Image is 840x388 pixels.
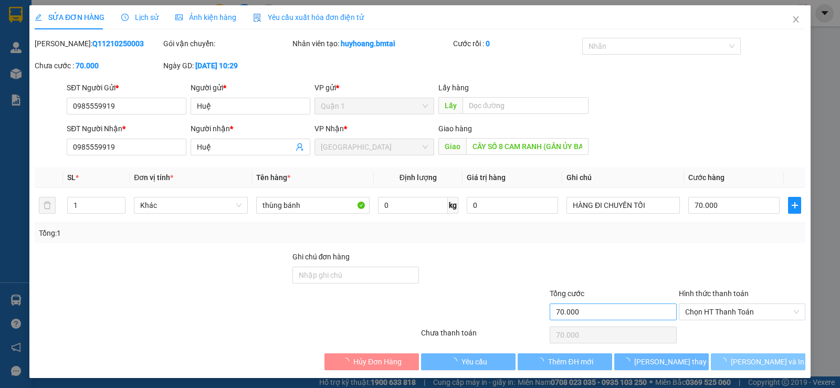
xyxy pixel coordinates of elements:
span: loading [623,358,634,365]
span: Nha Trang [321,139,428,155]
div: Hải [9,22,82,34]
span: loading [537,358,548,365]
img: icon [253,14,261,22]
span: loading [719,358,731,365]
div: Quận 1 [9,9,82,22]
span: kg [448,197,458,214]
span: close [792,15,800,24]
div: Chưa cước : [35,60,161,71]
div: SĐT Người Nhận [67,123,186,134]
span: [PERSON_NAME] thay đổi [634,356,718,368]
span: Quận 1 [321,98,428,114]
button: plus [788,197,801,214]
div: 200.000 [8,66,84,79]
b: Q11210250003 [92,39,144,48]
span: Gửi: [9,10,25,21]
button: Hủy Đơn Hàng [324,353,419,370]
th: Ghi chú [562,167,684,188]
div: Chưa thanh toán [420,327,549,345]
span: SL [67,173,76,182]
div: Gói vận chuyển: [163,38,290,49]
b: huyhoang.bmtai [341,39,395,48]
span: Khác [140,197,241,213]
span: picture [175,14,183,21]
span: Tổng cước [550,289,584,298]
span: Cước hàng [688,173,724,182]
div: [GEOGRAPHIC_DATA] [90,9,196,33]
button: [PERSON_NAME] và In [711,353,805,370]
div: Người nhận [191,123,310,134]
span: user-add [296,143,304,151]
span: loading [342,358,353,365]
div: VP gửi [314,82,434,93]
div: Tổng: 1 [39,227,325,239]
span: SỬA ĐƠN HÀNG [35,13,104,22]
span: Lịch sử [121,13,159,22]
b: 70.000 [76,61,99,70]
button: [PERSON_NAME] thay đổi [614,353,709,370]
label: Hình thức thanh toán [679,289,749,298]
span: edit [35,14,42,21]
span: Tên hàng [256,173,290,182]
div: Nhân viên tạo: [292,38,451,49]
span: Định lượng [400,173,437,182]
button: delete [39,197,56,214]
span: VP Nhận [314,124,344,133]
span: Lấy hàng [438,83,469,92]
span: Giao [438,138,466,155]
b: 0 [486,39,490,48]
span: Yêu cầu [461,356,487,368]
span: Giá trị hàng [467,173,506,182]
label: Ghi chú đơn hàng [292,253,350,261]
b: [DATE] 10:29 [195,61,238,70]
span: Yêu cầu xuất hóa đơn điện tử [253,13,364,22]
div: Phương [90,33,196,45]
input: Dọc đường [463,97,589,114]
div: SĐT Người Gửi [67,82,186,93]
span: plus [789,201,801,209]
button: Yêu cầu [421,353,516,370]
span: Giao hàng [438,124,472,133]
button: Close [781,5,811,35]
span: Đơn vị tính [134,173,173,182]
span: loading [450,358,461,365]
span: Ảnh kiện hàng [175,13,236,22]
div: 0902649901 [90,45,196,60]
div: Người gửi [191,82,310,93]
span: Thêm ĐH mới [548,356,593,368]
span: [PERSON_NAME] và In [731,356,804,368]
input: Dọc đường [466,138,589,155]
div: Cước rồi : [453,38,580,49]
div: [PERSON_NAME]: [35,38,161,49]
input: Ghi chú đơn hàng [292,267,419,284]
div: 0933771160 [9,34,82,49]
span: Lấy [438,97,463,114]
input: VD: Bàn, Ghế [256,197,370,214]
div: Ngày GD: [163,60,290,71]
span: Nhận: [90,9,115,20]
span: clock-circle [121,14,129,21]
input: Ghi Chú [566,197,680,214]
span: CR : [8,67,24,78]
span: Hủy Đơn Hàng [353,356,402,368]
span: Chọn HT Thanh Toán [685,304,799,320]
button: Thêm ĐH mới [518,353,612,370]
